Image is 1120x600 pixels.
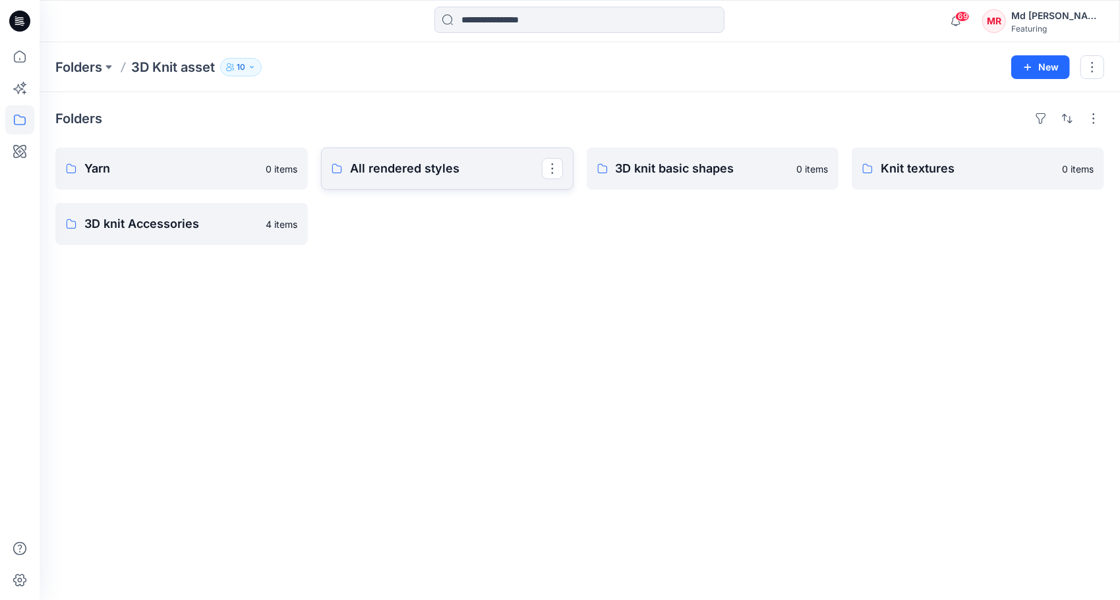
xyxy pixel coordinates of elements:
[1011,8,1104,24] div: Md [PERSON_NAME][DEMOGRAPHIC_DATA]
[955,11,970,22] span: 69
[220,58,262,76] button: 10
[266,217,297,231] p: 4 items
[350,159,542,178] p: All rendered styles
[1011,24,1104,34] div: Featuring
[84,215,258,233] p: 3D knit Accessories
[55,111,102,126] h4: Folders
[55,203,308,245] a: 3D knit Accessories4 items
[881,159,1054,178] p: Knit textures
[1062,162,1094,176] p: 0 items
[982,9,1006,33] div: MR
[1011,55,1070,79] button: New
[131,58,215,76] p: 3D Knit asset
[616,159,789,178] p: 3D knit basic shapes
[55,58,102,76] a: Folders
[55,148,308,190] a: Yarn0 items
[852,148,1104,190] a: Knit textures0 items
[321,148,574,190] a: All rendered styles
[587,148,839,190] a: 3D knit basic shapes0 items
[796,162,828,176] p: 0 items
[237,60,245,74] p: 10
[84,159,258,178] p: Yarn
[266,162,297,176] p: 0 items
